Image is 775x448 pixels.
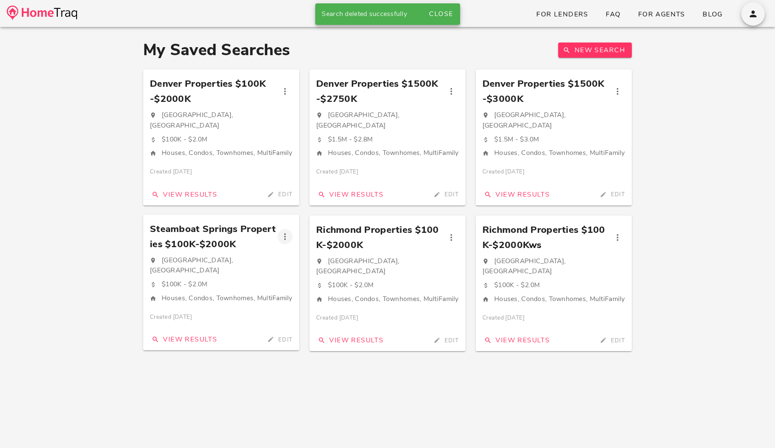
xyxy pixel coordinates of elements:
[162,135,208,144] span: $100K - $2.0M
[594,334,629,346] button: Edit
[146,187,221,202] button: View Results
[315,3,426,25] div: Search deleted successfully
[428,189,462,200] button: Edit
[313,333,387,348] button: View Results
[316,222,444,253] span: Richmond Properties $100K-$2000K
[599,7,628,22] a: FAQ
[431,190,459,198] span: Edit
[150,110,233,130] span: [GEOGRAPHIC_DATA], [GEOGRAPHIC_DATA]
[262,333,296,345] button: Edit
[494,135,539,144] span: $1.5M - $3.0M
[150,76,277,107] span: Denver Properties $100K-$2000K
[328,148,459,157] span: Houses, Condos, Townhomes, MultiFamily
[265,336,293,344] span: Edit
[695,7,730,22] a: Blog
[316,110,399,130] span: [GEOGRAPHIC_DATA], [GEOGRAPHIC_DATA]
[638,10,685,19] span: For Agents
[605,10,621,19] span: FAQ
[162,280,208,289] span: $100K - $2.0M
[150,167,192,177] span: Created [DATE]
[328,135,373,144] span: $1.5M - $2.8M
[143,40,290,59] h1: My Saved Searches
[316,167,358,177] span: Created [DATE]
[162,293,293,303] span: Houses, Condos, Townhomes, MultiFamily
[316,190,384,199] span: View Results
[316,76,444,107] span: Denver Properties $1500K-$2750K
[482,76,610,107] span: Denver Properties $1500K-$3000K
[529,7,595,22] a: For Lenders
[150,335,217,344] span: View Results
[150,256,233,275] span: [GEOGRAPHIC_DATA], [GEOGRAPHIC_DATA]
[482,222,610,253] span: Richmond Properties $100K-$2000Kws
[594,189,629,200] button: Edit
[316,313,358,323] span: Created [DATE]
[482,336,550,345] span: View Results
[482,313,525,323] span: Created [DATE]
[482,167,525,177] span: Created [DATE]
[146,332,221,347] button: View Results
[265,190,293,198] span: Edit
[565,45,625,55] span: New Search
[479,187,553,202] button: View Results
[162,148,293,157] span: Houses, Condos, Townhomes, MultiFamily
[494,294,625,304] span: Houses, Condos, Townhomes, MultiFamily
[150,312,192,322] span: Created [DATE]
[316,336,384,345] span: View Results
[482,256,566,276] span: [GEOGRAPHIC_DATA], [GEOGRAPHIC_DATA]
[429,9,453,19] span: Close
[479,333,553,348] button: View Results
[328,294,459,304] span: Houses, Condos, Townhomes, MultiFamily
[328,280,374,290] span: $100K - $2.0M
[598,190,625,198] span: Edit
[262,189,296,200] button: Edit
[482,110,566,130] span: [GEOGRAPHIC_DATA], [GEOGRAPHIC_DATA]
[631,7,692,22] a: For Agents
[7,5,77,20] img: desktop-logo.34a1112.png
[313,187,387,202] button: View Results
[558,43,632,58] button: New Search
[733,408,775,448] iframe: Chat Widget
[428,334,462,346] button: Edit
[431,336,459,344] span: Edit
[316,256,399,276] span: [GEOGRAPHIC_DATA], [GEOGRAPHIC_DATA]
[425,6,456,21] button: Close
[702,10,723,19] span: Blog
[598,336,625,344] span: Edit
[150,221,277,252] span: Steamboat Springs Properties $100K-$2000K
[536,10,589,19] span: For Lenders
[494,280,540,290] span: $100K - $2.0M
[150,190,217,199] span: View Results
[494,148,625,157] span: Houses, Condos, Townhomes, MultiFamily
[482,190,550,199] span: View Results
